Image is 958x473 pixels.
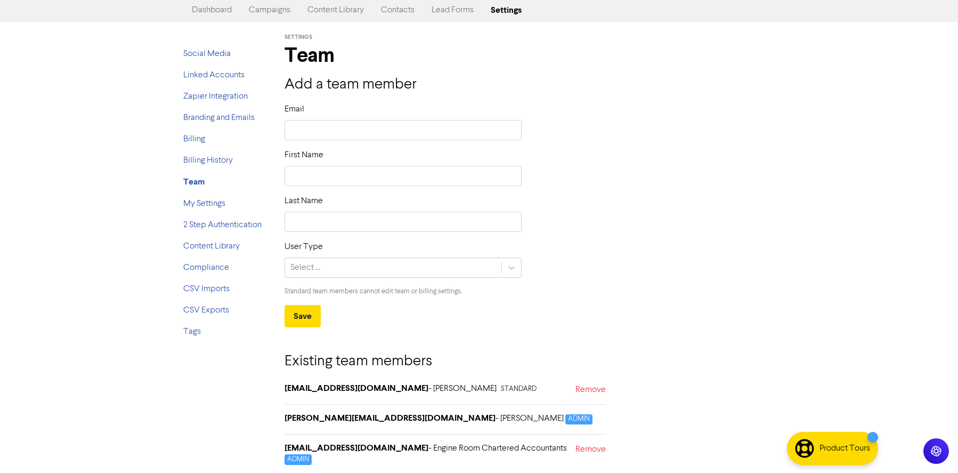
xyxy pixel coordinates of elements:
span: ADMIN [565,414,592,424]
a: Billing [183,135,205,143]
a: Linked Accounts [183,71,245,79]
h6: - Engine Room Chartered Accountants [285,443,575,464]
div: Select ... [290,261,320,274]
a: Compliance [183,263,229,272]
label: First Name [285,149,323,162]
span: Settings [285,34,312,41]
iframe: Chat Widget [905,422,958,473]
a: Zapier Integration [183,92,248,101]
strong: [EMAIL_ADDRESS][DOMAIN_NAME] [285,383,428,394]
label: User Type [285,240,323,253]
h3: Existing team members [285,353,606,371]
a: My Settings [183,199,225,208]
a: Remove [575,443,606,469]
a: Team [183,178,205,187]
a: Tags [183,327,201,336]
a: Billing History [183,156,233,165]
button: Save [285,305,321,327]
h6: - [PERSON_NAME] [285,383,539,395]
span: ADMIN [285,454,312,464]
a: CSV Exports [183,306,229,315]
h6: - [PERSON_NAME] [285,413,592,424]
strong: Team [183,177,205,187]
p: Standard team members cannot edit team or billing settings. [285,286,522,296]
span: STANDARD [498,384,539,395]
a: Branding and Emails [183,114,255,122]
a: Content Library [183,242,240,251]
h3: Add a team member [285,76,775,94]
label: Email [285,103,304,116]
h1: Team [285,43,775,68]
a: 2 Step Authentication [183,221,262,229]
strong: [PERSON_NAME][EMAIL_ADDRESS][DOMAIN_NAME] [285,413,496,423]
a: CSV Imports [183,285,230,293]
a: Social Media [183,50,231,58]
strong: [EMAIL_ADDRESS][DOMAIN_NAME] [285,443,428,453]
a: Remove [575,383,606,399]
label: Last Name [285,195,323,207]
